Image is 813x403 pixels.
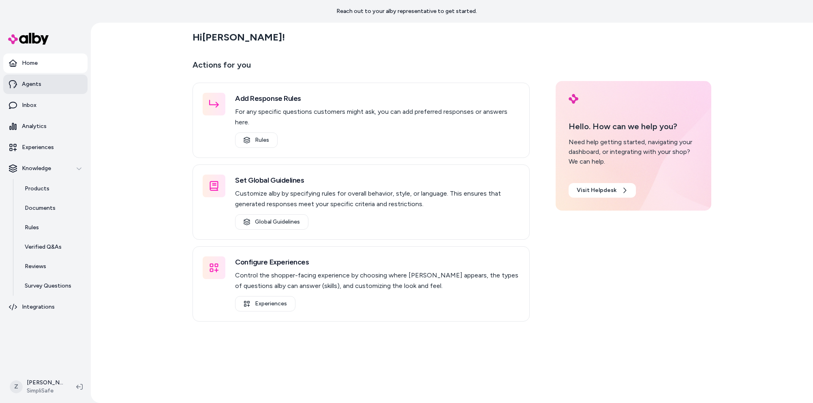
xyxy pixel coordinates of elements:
[25,204,56,212] p: Documents
[27,387,63,395] span: SimpliSafe
[235,175,520,186] h3: Set Global Guidelines
[22,101,36,109] p: Inbox
[25,243,62,251] p: Verified Q&As
[3,96,88,115] a: Inbox
[17,237,88,257] a: Verified Q&As
[193,58,530,78] p: Actions for you
[235,132,278,148] a: Rules
[22,122,47,130] p: Analytics
[10,380,23,393] span: Z
[3,159,88,178] button: Knowledge
[17,198,88,218] a: Documents
[22,143,54,151] p: Experiences
[8,33,49,45] img: alby Logo
[235,256,520,268] h3: Configure Experiences
[235,214,308,230] a: Global Guidelines
[22,303,55,311] p: Integrations
[235,107,520,128] p: For any specific questions customers might ask, you can add preferred responses or answers here.
[22,80,41,88] p: Agents
[25,224,39,232] p: Rules
[27,379,63,387] p: [PERSON_NAME]
[3,53,88,73] a: Home
[17,257,88,276] a: Reviews
[17,276,88,296] a: Survey Questions
[25,185,49,193] p: Products
[3,117,88,136] a: Analytics
[22,164,51,173] p: Knowledge
[3,297,88,317] a: Integrations
[22,59,38,67] p: Home
[569,120,698,132] p: Hello. How can we help you?
[235,296,295,311] a: Experiences
[3,138,88,157] a: Experiences
[25,282,71,290] p: Survey Questions
[235,93,520,104] h3: Add Response Rules
[569,94,578,104] img: alby Logo
[17,179,88,198] a: Products
[5,374,70,400] button: Z[PERSON_NAME]SimpliSafe
[336,7,477,15] p: Reach out to your alby representative to get started.
[235,188,520,209] p: Customize alby by specifying rules for overall behavior, style, or language. This ensures that ge...
[3,75,88,94] a: Agents
[193,31,285,43] h2: Hi [PERSON_NAME] !
[569,183,636,198] a: Visit Helpdesk
[235,270,520,291] p: Control the shopper-facing experience by choosing where [PERSON_NAME] appears, the types of quest...
[569,137,698,166] div: Need help getting started, navigating your dashboard, or integrating with your shop? We can help.
[17,218,88,237] a: Rules
[25,262,46,271] p: Reviews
